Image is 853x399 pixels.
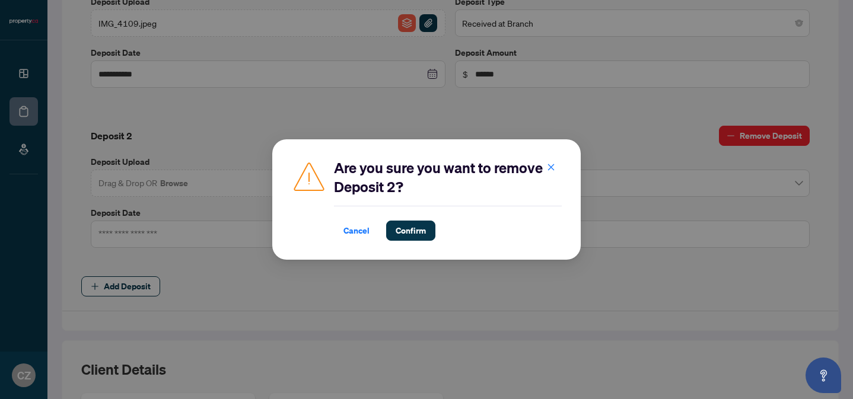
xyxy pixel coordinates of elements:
button: Cancel [334,221,379,241]
span: Confirm [396,221,426,240]
h2: Are you sure you want to remove Deposit 2? [334,158,562,196]
img: Caution Icon [291,158,327,194]
span: Cancel [343,221,370,240]
button: Confirm [386,221,435,241]
span: close [547,163,555,171]
button: Open asap [806,357,841,393]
